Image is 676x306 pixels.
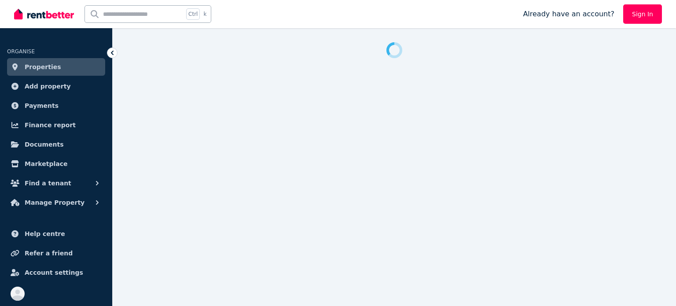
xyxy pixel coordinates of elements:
span: Find a tenant [25,178,71,188]
a: Sign In [623,4,662,24]
button: Find a tenant [7,174,105,192]
button: Manage Property [7,194,105,211]
span: Documents [25,139,64,150]
span: Ctrl [186,8,200,20]
a: Refer a friend [7,244,105,262]
span: k [203,11,206,18]
span: Marketplace [25,159,67,169]
span: Properties [25,62,61,72]
a: Help centre [7,225,105,243]
a: Marketplace [7,155,105,173]
span: Account settings [25,267,83,278]
a: Documents [7,136,105,153]
a: Finance report [7,116,105,134]
a: Payments [7,97,105,114]
a: Add property [7,77,105,95]
span: Finance report [25,120,76,130]
img: RentBetter [14,7,74,21]
span: Help centre [25,229,65,239]
span: Payments [25,100,59,111]
span: Refer a friend [25,248,73,258]
span: Manage Property [25,197,84,208]
span: Already have an account? [523,9,614,19]
a: Account settings [7,264,105,281]
span: ORGANISE [7,48,35,55]
a: Properties [7,58,105,76]
span: Add property [25,81,71,92]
